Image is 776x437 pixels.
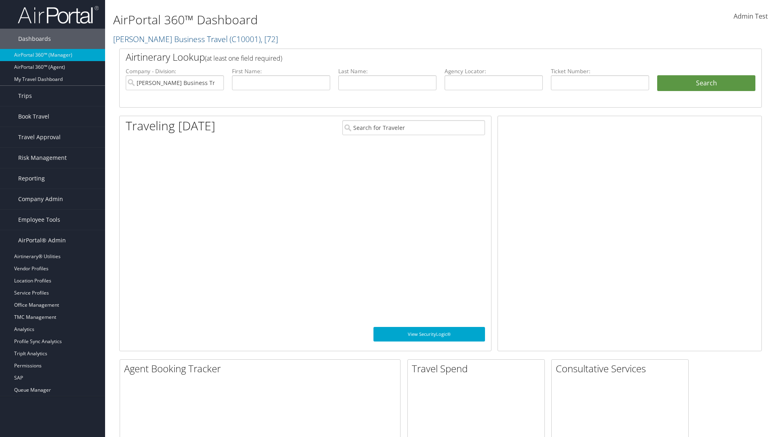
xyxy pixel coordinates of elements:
span: Trips [18,86,32,106]
label: Ticket Number: [551,67,649,75]
span: (at least one field required) [205,54,282,63]
h1: Traveling [DATE] [126,117,215,134]
a: Admin Test [734,4,768,29]
h2: Airtinerary Lookup [126,50,702,64]
span: Dashboards [18,29,51,49]
span: Company Admin [18,189,63,209]
h1: AirPortal 360™ Dashboard [113,11,550,28]
span: Book Travel [18,106,49,127]
a: [PERSON_NAME] Business Travel [113,34,278,45]
label: Company - Division: [126,67,224,75]
label: First Name: [232,67,330,75]
h2: Consultative Services [556,362,688,375]
span: AirPortal® Admin [18,230,66,250]
input: Search for Traveler [342,120,485,135]
h2: Agent Booking Tracker [124,362,400,375]
span: ( C10001 ) [230,34,261,45]
span: Employee Tools [18,210,60,230]
span: , [ 72 ] [261,34,278,45]
button: Search [657,75,755,91]
h2: Travel Spend [412,362,544,375]
img: airportal-logo.png [18,5,99,24]
span: Travel Approval [18,127,61,147]
label: Agency Locator: [445,67,543,75]
span: Reporting [18,168,45,189]
a: View SecurityLogic® [373,327,485,342]
span: Risk Management [18,148,67,168]
label: Last Name: [338,67,436,75]
span: Admin Test [734,12,768,21]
